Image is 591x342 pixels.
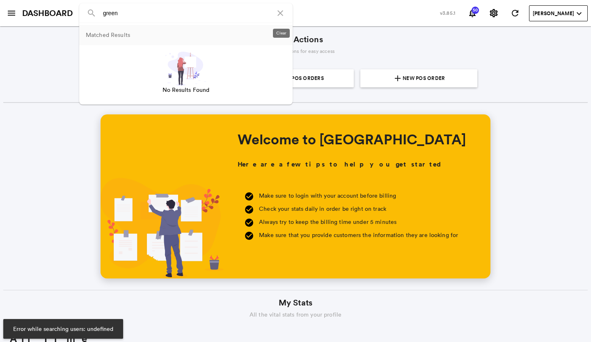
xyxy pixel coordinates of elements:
md-icon: settings [489,8,499,18]
p: Make sure that you provide customers the information they are looking for [259,230,458,240]
span: My Stats [279,297,312,309]
md-icon: refresh [510,8,520,18]
md-icon: check_circle [244,218,254,228]
span: v3.85.1 [440,9,455,16]
md-tooltip: Clear [273,29,290,38]
img: blank.svg [165,52,206,86]
button: Settings [486,5,502,21]
button: Refresh State [507,5,523,21]
h1: Welcome to [GEOGRAPHIC_DATA] [238,131,466,147]
md-icon: notifications [467,8,477,18]
span: 50 [471,8,479,12]
span: [PERSON_NAME] [533,10,574,17]
h3: Here are a few tips to help you get started [238,160,443,169]
button: User [529,5,588,21]
p: Always try to keep the billing time under 5 minutes [259,217,458,227]
span: New POS Order [403,69,445,87]
button: open sidebar [3,5,20,21]
span: View POS Orders [277,69,324,87]
span: Most Used Actions for easy access [257,48,335,55]
span: Error while searching users: undefined [10,325,117,333]
md-icon: expand_more [574,9,584,18]
md-icon: check_circle [244,192,254,201]
a: DASHBOARD [22,7,73,19]
p: No Results Found [163,86,210,94]
p: Make sure to login with your account before billing [259,191,458,201]
span: All the vital stats from your profile [250,310,341,319]
a: {{action.icon}}New POS Order [360,69,477,87]
p: Check your stats daily in order be right on track [259,204,458,214]
span: Quick Actions [268,34,323,46]
md-icon: check_circle [244,231,254,241]
button: Notifications [464,5,481,21]
button: Search [82,3,101,23]
md-icon: check_circle [244,205,254,214]
button: Clear [270,3,290,23]
md-icon: menu [7,8,16,18]
a: {{action.icon}}View POS Orders [237,69,354,87]
input: Search for actions, products, orders, users, materials [79,3,293,23]
span: Matched Results [86,32,130,39]
md-icon: search [87,8,96,18]
md-icon: close [275,8,285,18]
md-icon: {{action.icon}} [393,73,403,83]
